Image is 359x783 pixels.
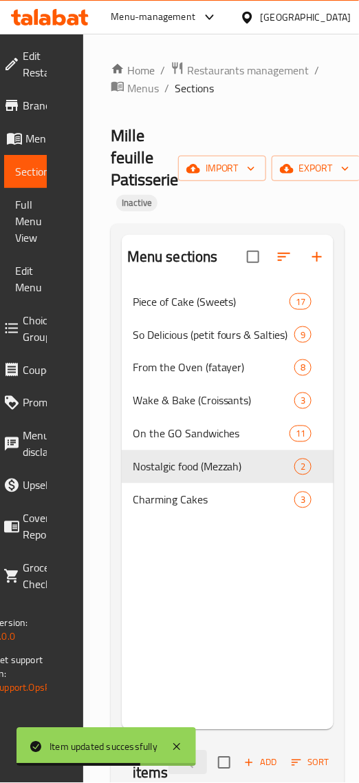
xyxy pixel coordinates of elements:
a: Home [111,62,155,79]
span: Sort items [283,752,338,773]
a: Sections [4,155,60,188]
button: Add section [301,240,334,273]
span: Select all sections [239,242,268,271]
span: Sort [292,755,329,771]
div: items [294,359,312,376]
span: Grocery Checklist [23,560,49,593]
a: Edit Menu [4,254,53,304]
nav: Menu sections [122,280,334,522]
span: Full Menu View [15,196,42,246]
div: Piece of Cake (Sweets)17 [122,285,334,318]
span: Menu disclaimer [23,428,49,461]
div: From the Oven (fatayer)8 [122,351,334,384]
span: 8 [295,362,311,375]
span: Upsell [23,477,49,494]
div: items [290,293,312,310]
span: Sections [15,163,49,180]
span: 9 [295,328,311,342]
span: Inactive [116,197,157,209]
span: Piece of Cake (Sweets) [133,293,290,310]
div: items [294,492,312,508]
a: Restaurants management [171,61,309,79]
span: Nostalgic food (Mezzah) [133,459,294,475]
span: Wake & Bake (Croissants) [133,393,294,409]
span: Branches [23,97,49,114]
span: Menus [127,80,159,96]
div: Item updated successfully [50,740,157,755]
span: Edit Restaurant [23,48,49,81]
span: Mille feuille Patisserie [111,120,178,195]
div: So Delicious (petit fours & Salties)9 [122,318,334,351]
span: Sections [175,80,214,96]
div: items [294,459,312,475]
div: Menu-management [111,9,195,25]
nav: breadcrumb [111,61,345,97]
button: Sort [288,752,333,773]
span: Coverage Report [23,510,49,543]
div: Wake & Bake (Croissants)3 [122,384,334,417]
li: / [164,80,169,96]
a: Menus [111,79,159,97]
button: Add [239,752,283,773]
li: / [315,62,320,79]
span: Add item [239,752,283,773]
a: Full Menu View [4,188,53,254]
span: import [189,160,255,177]
span: From the Oven (fatayer) [133,359,294,376]
span: 17 [290,295,311,309]
span: 2 [295,461,311,474]
span: Sort sections [268,240,301,273]
div: Nostalgic food (Mezzah)2 [122,450,334,483]
span: Restaurants management [187,62,309,79]
span: Select section [210,749,239,777]
div: Inactive [116,195,157,211]
div: [GEOGRAPHIC_DATA] [260,10,351,25]
span: Edit Menu [15,262,42,295]
div: On the GO Sandwiches11 [122,417,334,450]
span: Choice Groups [23,312,49,345]
span: export [283,160,349,177]
div: items [294,326,312,343]
span: 3 [295,494,311,507]
span: Promotions [23,395,49,411]
span: 3 [295,395,311,408]
span: 11 [290,428,311,441]
span: So Delicious (petit fours & Salties) [133,326,294,343]
h2: Menu sections [127,247,218,267]
span: Add [242,755,279,771]
li: / [160,62,165,79]
span: Menus [25,130,49,147]
span: Coupons [23,362,49,378]
span: On the GO Sandwiches [133,426,290,442]
button: import [178,156,266,181]
div: items [294,393,312,409]
div: items [290,426,312,442]
span: Charming Cakes [133,492,294,508]
div: Charming Cakes3 [122,483,334,516]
